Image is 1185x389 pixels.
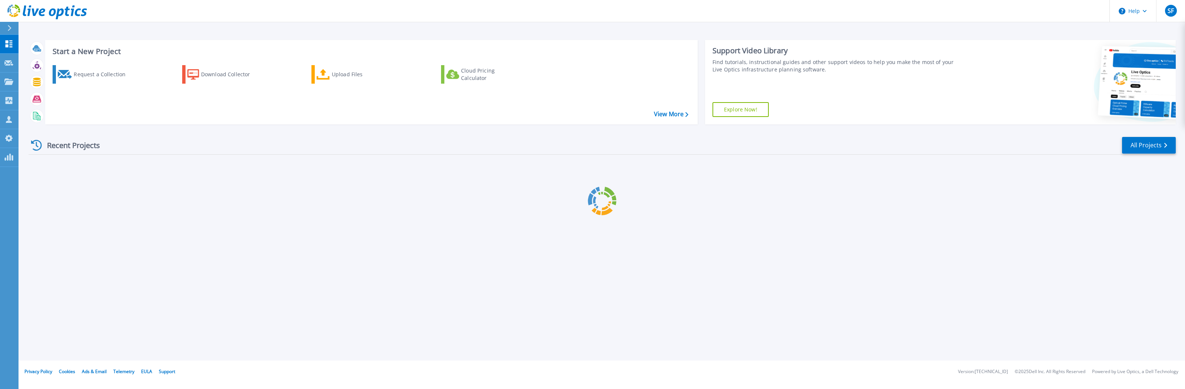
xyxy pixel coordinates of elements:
[311,65,394,84] a: Upload Files
[201,67,260,82] div: Download Collector
[159,368,175,375] a: Support
[182,65,265,84] a: Download Collector
[29,136,110,154] div: Recent Projects
[712,46,958,56] div: Support Video Library
[82,368,107,375] a: Ads & Email
[441,65,524,84] a: Cloud Pricing Calculator
[1168,8,1174,14] span: SF
[1015,369,1085,374] li: © 2025 Dell Inc. All Rights Reserved
[141,368,152,375] a: EULA
[712,58,958,73] div: Find tutorials, instructional guides and other support videos to help you make the most of your L...
[332,67,391,82] div: Upload Files
[654,111,688,118] a: View More
[712,102,769,117] a: Explore Now!
[74,67,133,82] div: Request a Collection
[461,67,520,82] div: Cloud Pricing Calculator
[59,368,75,375] a: Cookies
[958,369,1008,374] li: Version: [TECHNICAL_ID]
[113,368,134,375] a: Telemetry
[53,47,688,56] h3: Start a New Project
[53,65,135,84] a: Request a Collection
[1092,369,1178,374] li: Powered by Live Optics, a Dell Technology
[24,368,52,375] a: Privacy Policy
[1122,137,1176,154] a: All Projects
